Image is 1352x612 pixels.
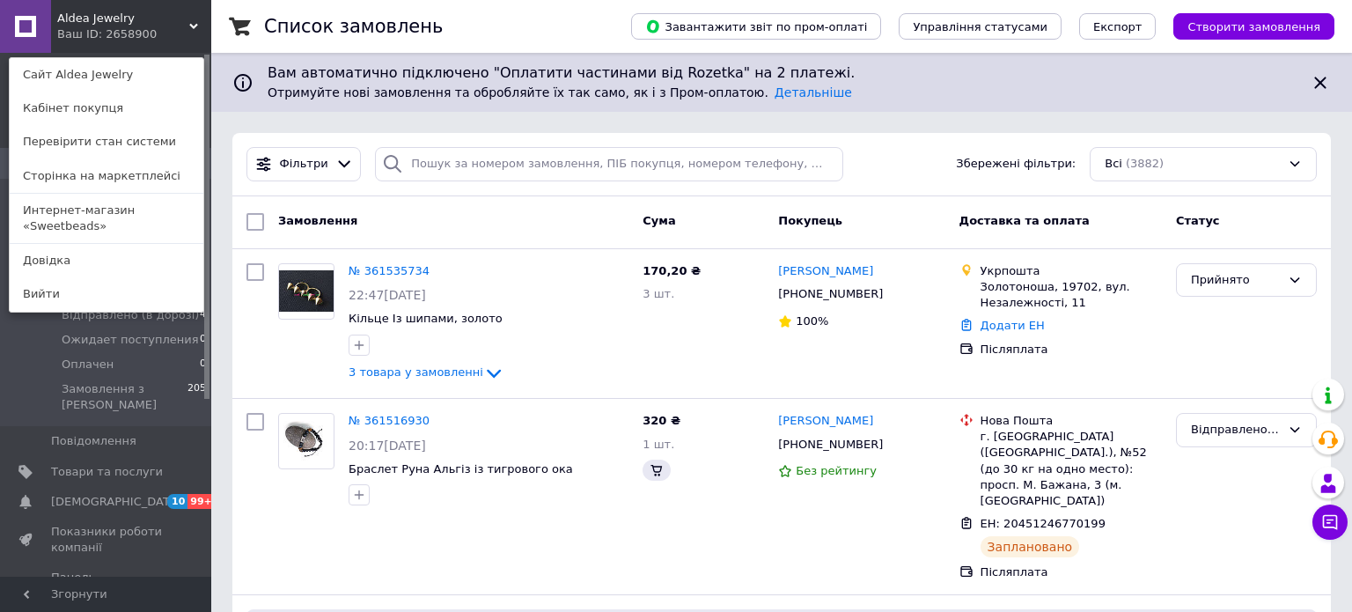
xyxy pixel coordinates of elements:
span: Замовлення з [PERSON_NAME] [62,381,187,413]
span: Управління статусами [913,20,1047,33]
span: Повідомлення [51,433,136,449]
a: Кільце Із шипами, золото [349,312,503,325]
span: 4 [200,307,206,323]
span: Товари та послуги [51,464,163,480]
div: Ваш ID: 2658900 [57,26,131,42]
span: Оплачен [62,357,114,372]
span: 20:17[DATE] [349,439,426,453]
span: 0 [200,332,206,348]
a: Детальніше [775,85,852,100]
a: Сторінка на маркетплейсі [10,159,203,193]
div: Нова Пошта [981,413,1162,429]
span: Відправлено (в дорозі) [62,307,199,323]
button: Управління статусами [899,13,1062,40]
span: Створити замовлення [1187,20,1320,33]
span: 1 шт. [643,438,674,451]
button: Створити замовлення [1173,13,1334,40]
button: Чат з покупцем [1312,505,1348,540]
a: Створити замовлення [1156,19,1334,33]
img: Фото товару [279,421,334,461]
span: Покупець [778,214,842,227]
a: Браслет Руна Альгіз із тигрового ока [349,462,573,476]
span: Панель управління [51,570,163,601]
span: Отримуйте нові замовлення та обробляйте їх так само, як і з Пром-оплатою. [268,85,852,100]
a: Фото товару [278,263,334,320]
span: 99+ [187,494,217,509]
a: 3 товара у замовленні [349,365,504,379]
img: Фото товару [279,270,334,312]
span: 3 товара у замовленні [349,366,483,380]
div: [PHONE_NUMBER] [775,283,886,306]
h1: Список замовлень [264,16,443,37]
span: 170,20 ₴ [643,264,701,277]
button: Завантажити звіт по пром-оплаті [631,13,881,40]
span: 320 ₴ [643,414,680,427]
a: Додати ЕН [981,319,1045,332]
span: (3882) [1126,157,1164,170]
a: Кабінет покупця [10,92,203,125]
a: [PERSON_NAME] [778,263,873,280]
span: 10 [167,494,187,509]
span: Статус [1176,214,1220,227]
span: Доставка та оплата [959,214,1090,227]
span: Всі [1105,156,1122,173]
a: Интернет-магазин «Sweetbeads» [10,194,203,243]
span: 22:47[DATE] [349,288,426,302]
span: Cума [643,214,675,227]
div: Заплановано [981,536,1080,557]
div: Золотоноша, 19702, вул. Незалежності, 11 [981,279,1162,311]
span: 3 шт. [643,287,674,300]
a: № 361516930 [349,414,430,427]
span: Фільтри [280,156,328,173]
span: Aldea Jewelry [57,11,189,26]
span: Експорт [1093,20,1143,33]
span: Вам автоматично підключено "Оплатити частинами від Rozetka" на 2 платежі. [268,63,1296,84]
span: 0 [200,357,206,372]
span: ЕН: 20451246770199 [981,517,1106,530]
div: Післяплата [981,342,1162,358]
span: Без рейтингу [796,464,877,477]
a: Довідка [10,244,203,277]
div: Відправлено (в дорозі) [1191,421,1281,439]
div: Укрпошта [981,263,1162,279]
span: Завантажити звіт по пром-оплаті [645,18,867,34]
a: Вийти [10,277,203,311]
div: Прийнято [1191,271,1281,290]
a: № 361535734 [349,264,430,277]
input: Пошук за номером замовлення, ПІБ покупця, номером телефону, Email, номером накладної [375,147,843,181]
div: г. [GEOGRAPHIC_DATA] ([GEOGRAPHIC_DATA].), №52 (до 30 кг на одно место): просп. М. Бажана, 3 (м. ... [981,429,1162,509]
a: Сайт Aldea Jewelry [10,58,203,92]
span: Ожидает поступления [62,332,199,348]
span: 205 [187,381,206,413]
span: Замовлення [278,214,357,227]
button: Експорт [1079,13,1157,40]
a: [PERSON_NAME] [778,413,873,430]
span: 100% [796,314,828,328]
div: Післяплата [981,564,1162,580]
div: [PHONE_NUMBER] [775,433,886,456]
span: Збережені фільтри: [956,156,1076,173]
a: Фото товару [278,413,334,469]
a: Перевірити стан системи [10,125,203,159]
span: Показники роботи компанії [51,524,163,556]
span: [DEMOGRAPHIC_DATA] [51,494,181,510]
